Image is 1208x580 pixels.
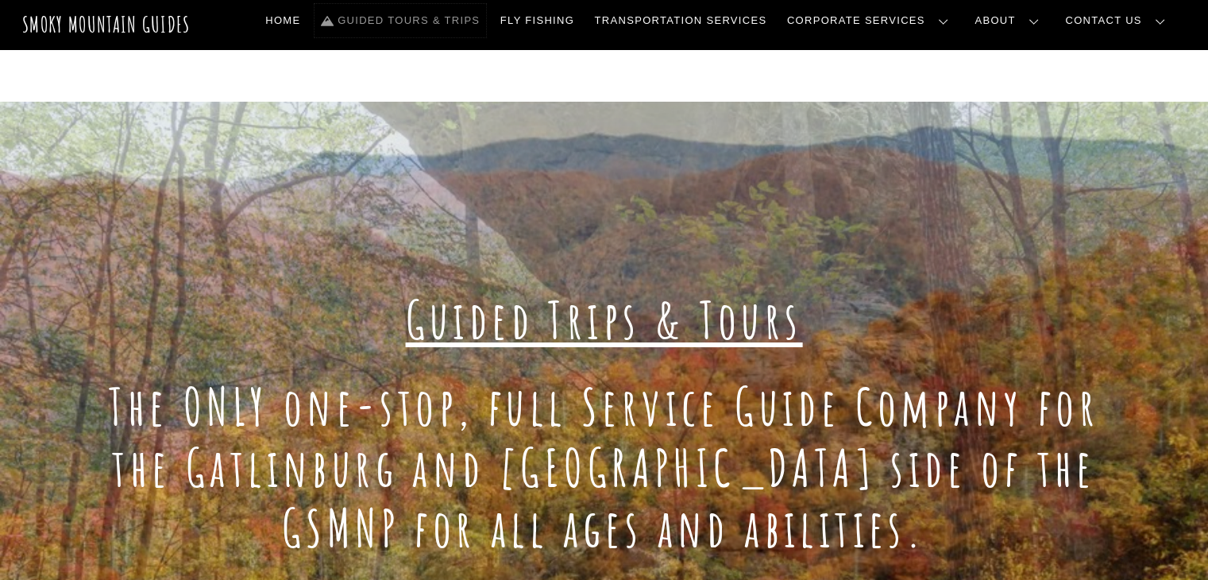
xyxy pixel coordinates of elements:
span: Guided Trips & Tours [406,288,803,352]
a: Transportation Services [589,4,773,37]
a: Fly Fishing [494,4,581,37]
a: Smoky Mountain Guides [22,11,191,37]
a: Corporate Services [781,4,961,37]
h1: The ONLY one-stop, full Service Guide Company for the Gatlinburg and [GEOGRAPHIC_DATA] side of th... [102,377,1106,559]
a: Contact Us [1059,4,1178,37]
a: About [969,4,1052,37]
a: Home [259,4,307,37]
a: Guided Tours & Trips [315,4,486,37]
